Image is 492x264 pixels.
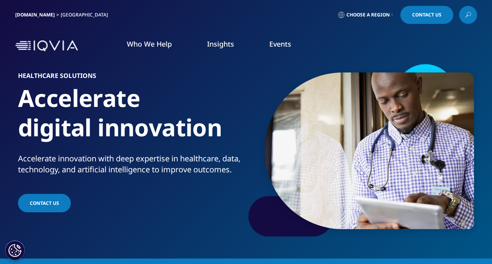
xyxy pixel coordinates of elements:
[30,200,59,206] span: Contact Us
[18,153,243,180] p: Accelerate innovation with deep expertise in healthcare, data, technology, and artificial intelli...
[5,240,25,260] button: Cookies Settings
[269,39,291,49] a: Events
[18,194,71,212] a: Contact Us
[15,11,55,18] a: [DOMAIN_NAME]
[61,12,111,18] div: [GEOGRAPHIC_DATA]
[265,72,474,229] img: 219_male-doctor-using-digital-tablet-in-clinic.jpg
[18,72,243,83] h6: Healthcare Solutions
[15,40,78,52] img: IQVIA Healthcare Information Technology and Pharma Clinical Research Company
[81,27,477,64] nav: Primary
[127,39,172,49] a: Who We Help
[412,13,442,17] span: Contact Us
[18,83,243,153] h1: Accelerate digital innovation
[207,39,234,49] a: Insights
[400,6,453,24] a: Contact Us
[346,12,390,18] span: Choose a Region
